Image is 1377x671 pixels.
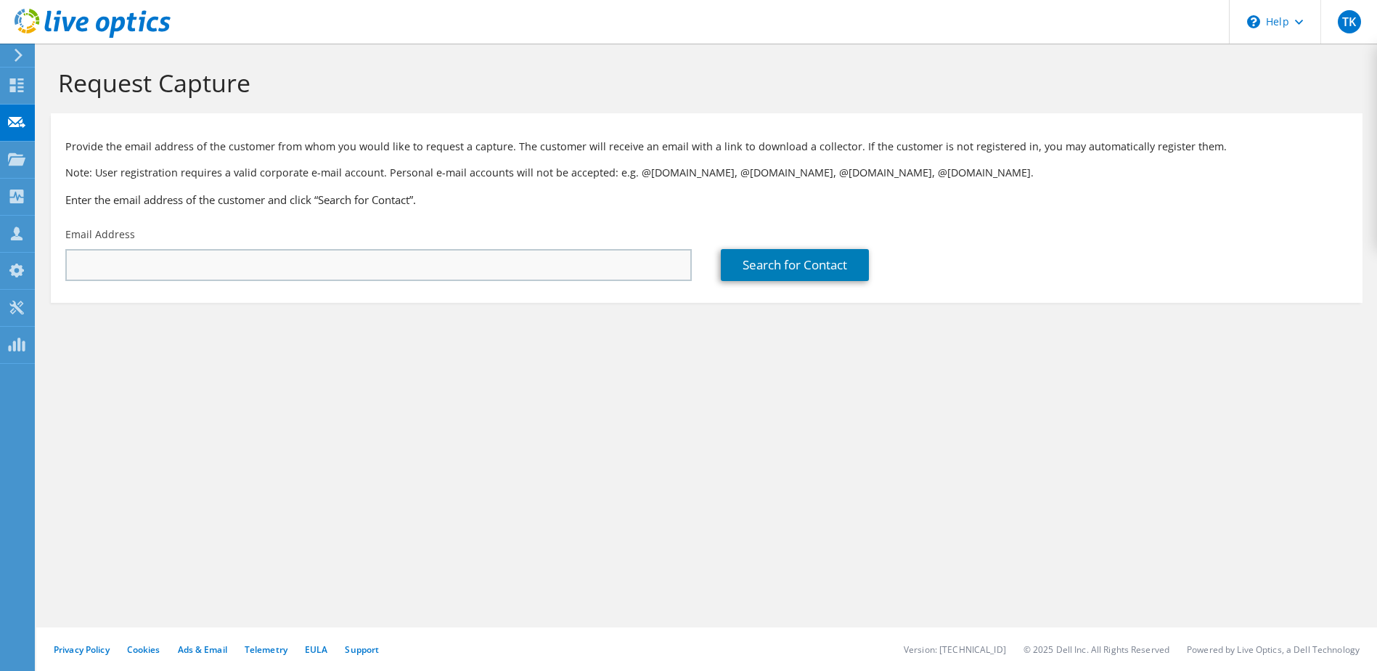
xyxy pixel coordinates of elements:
p: Provide the email address of the customer from whom you would like to request a capture. The cust... [65,139,1348,155]
li: Powered by Live Optics, a Dell Technology [1187,643,1360,656]
a: Ads & Email [178,643,227,656]
label: Email Address [65,227,135,242]
a: EULA [305,643,327,656]
span: TK [1338,10,1361,33]
a: Telemetry [245,643,287,656]
svg: \n [1247,15,1260,28]
p: Note: User registration requires a valid corporate e-mail account. Personal e-mail accounts will ... [65,165,1348,181]
h1: Request Capture [58,68,1348,98]
a: Search for Contact [721,249,869,281]
a: Support [345,643,379,656]
h3: Enter the email address of the customer and click “Search for Contact”. [65,192,1348,208]
li: © 2025 Dell Inc. All Rights Reserved [1023,643,1169,656]
a: Privacy Policy [54,643,110,656]
li: Version: [TECHNICAL_ID] [904,643,1006,656]
a: Cookies [127,643,160,656]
